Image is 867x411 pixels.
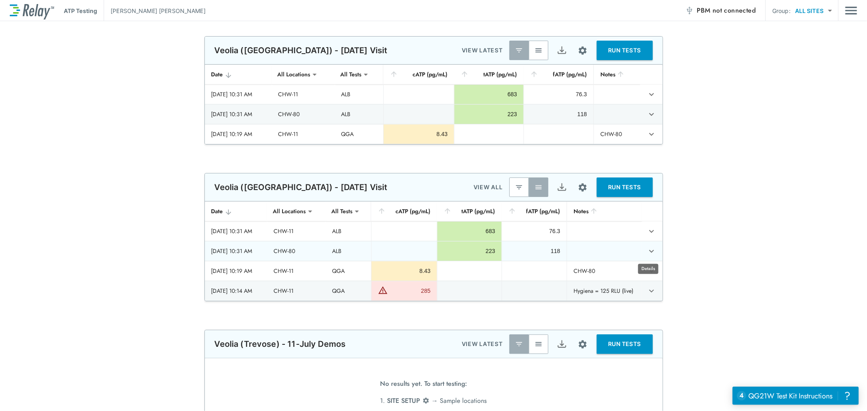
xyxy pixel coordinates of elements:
[380,394,487,407] li: 1. → Sample locations
[474,182,503,192] p: VIEW ALL
[572,333,593,355] button: Site setup
[205,65,272,84] th: Date
[390,130,448,138] div: 8.43
[272,104,335,124] td: CHW-80
[378,267,431,275] div: 8.43
[557,182,567,193] img: Export Icon
[530,90,587,98] div: 76.3
[682,2,759,19] button: PBM not connected
[535,340,543,348] img: View All
[461,69,517,79] div: tATP (pg/mL)
[422,397,430,404] img: Settings Icon
[461,110,517,118] div: 223
[462,339,503,349] p: VIEW LATEST
[267,241,326,261] td: CHW-80
[567,281,641,301] td: Hygiena = 125 RLU (live)
[515,183,523,191] img: Latest
[211,267,261,275] div: [DATE] 10:19 AM
[272,84,335,104] td: CHW-11
[508,247,560,255] div: 118
[211,227,261,235] div: [DATE] 10:31 AM
[462,45,503,55] p: VIEW LATEST
[645,284,658,298] button: expand row
[205,65,663,144] table: sticky table
[597,177,653,197] button: RUN TESTS
[578,339,588,349] img: Settings Icon
[390,287,431,295] div: 285
[593,124,640,144] td: CHW-80
[552,41,572,60] button: Export
[530,110,587,118] div: 118
[380,377,467,394] span: No results yet. To start testing:
[335,66,367,82] div: All Tests
[378,206,431,216] div: cATP (pg/mL)
[535,46,543,54] img: View All
[205,201,663,301] table: sticky table
[597,334,653,354] button: RUN TESTS
[335,124,383,144] td: QGA
[574,206,635,216] div: Notes
[572,40,593,61] button: Site setup
[10,2,54,19] img: LuminUltra Relay
[845,3,857,18] button: Main menu
[267,203,311,219] div: All Locations
[645,127,658,141] button: expand row
[515,46,523,54] img: Latest
[732,387,859,405] iframe: Resource center
[326,281,371,301] td: QGA
[326,221,371,241] td: ALB
[267,221,326,241] td: CHW-11
[597,41,653,60] button: RUN TESTS
[378,285,388,295] img: Warning
[215,339,346,349] p: Veolia (Trevose) - 11-July Demos
[645,87,658,101] button: expand row
[211,247,261,255] div: [DATE] 10:31 AM
[845,3,857,18] img: Drawer Icon
[645,244,658,258] button: expand row
[578,45,588,56] img: Settings Icon
[645,224,658,238] button: expand row
[326,203,358,219] div: All Tests
[508,206,560,216] div: fATP (pg/mL)
[267,261,326,281] td: CHW-11
[390,69,448,79] div: cATP (pg/mL)
[444,227,495,235] div: 683
[335,104,383,124] td: ALB
[443,206,495,216] div: tATP (pg/mL)
[578,182,588,193] img: Settings Icon
[508,227,560,235] div: 76.3
[552,177,572,197] button: Export
[515,340,523,348] img: Latest
[326,261,371,281] td: QGA
[215,182,388,192] p: Veolia ([GEOGRAPHIC_DATA]) - [DATE] Visit
[552,334,572,354] button: Export
[267,281,326,301] td: CHW-11
[772,6,791,15] p: Group:
[697,5,756,16] span: PBM
[64,6,97,15] p: ATP Testing
[685,6,693,15] img: Offline Icon
[211,130,265,138] div: [DATE] 10:19 AM
[444,247,495,255] div: 223
[211,287,261,295] div: [DATE] 10:14 AM
[335,84,383,104] td: ALB
[272,66,316,82] div: All Locations
[211,90,265,98] div: [DATE] 10:31 AM
[645,107,658,121] button: expand row
[111,6,206,15] p: [PERSON_NAME] [PERSON_NAME]
[387,396,420,405] span: SITE SETUP
[600,69,634,79] div: Notes
[572,177,593,198] button: Site setup
[326,241,371,261] td: ALB
[211,110,265,118] div: [DATE] 10:31 AM
[567,261,641,281] td: CHW-80
[557,45,567,56] img: Export Icon
[530,69,587,79] div: fATP (pg/mL)
[461,90,517,98] div: 683
[713,6,756,15] span: not connected
[215,45,388,55] p: Veolia ([GEOGRAPHIC_DATA]) - [DATE] Visit
[535,183,543,191] img: View All
[557,339,567,349] img: Export Icon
